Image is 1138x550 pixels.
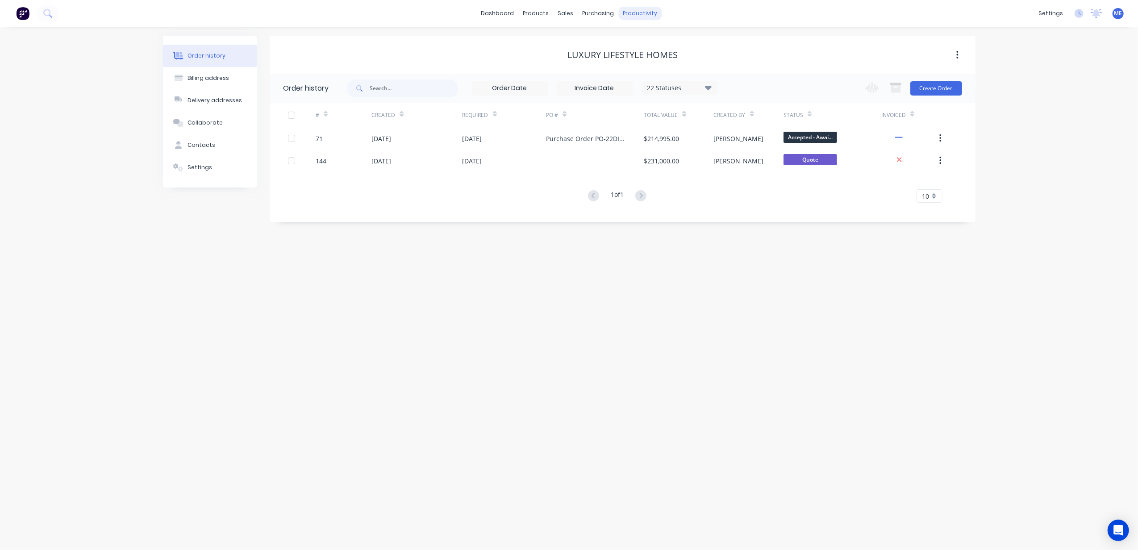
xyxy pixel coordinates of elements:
[644,111,678,119] div: Total Value
[784,111,803,119] div: Status
[371,111,395,119] div: Created
[553,7,578,20] div: sales
[163,112,257,134] button: Collaborate
[316,111,319,119] div: #
[1114,9,1122,17] span: ME
[188,52,225,60] div: Order history
[881,103,937,127] div: Invoiced
[463,111,488,119] div: Required
[644,156,679,166] div: $231,000.00
[567,50,678,60] div: Luxury Lifestyle Homes
[910,81,962,96] button: Create Order
[611,190,624,203] div: 1 of 1
[546,111,558,119] div: PO #
[371,103,462,127] div: Created
[316,134,323,143] div: 71
[714,103,784,127] div: Created By
[784,154,837,165] span: Quote
[557,82,632,95] input: Invoice Date
[714,134,764,143] div: [PERSON_NAME]
[644,103,713,127] div: Total Value
[714,111,746,119] div: Created By
[188,74,229,82] div: Billing address
[463,134,482,143] div: [DATE]
[371,156,391,166] div: [DATE]
[546,103,644,127] div: PO #
[784,103,881,127] div: Status
[16,7,29,20] img: Factory
[316,103,371,127] div: #
[472,82,547,95] input: Order Date
[546,134,626,143] div: Purchase Order PO-22DIAM-0005 #[GEOGRAPHIC_DATA] - Steel Framing
[463,103,546,127] div: Required
[188,119,223,127] div: Collaborate
[371,134,391,143] div: [DATE]
[188,163,212,171] div: Settings
[784,132,837,143] span: Accepted - Awai...
[370,79,459,97] input: Search...
[618,7,662,20] div: productivity
[188,96,242,104] div: Delivery addresses
[642,83,717,93] div: 22 Statuses
[578,7,618,20] div: purchasing
[163,67,257,89] button: Billing address
[283,83,329,94] div: Order history
[714,156,764,166] div: [PERSON_NAME]
[163,45,257,67] button: Order history
[188,141,215,149] div: Contacts
[316,156,326,166] div: 144
[922,192,930,201] span: 10
[881,111,906,119] div: Invoiced
[163,134,257,156] button: Contacts
[518,7,553,20] div: products
[476,7,518,20] a: dashboard
[163,89,257,112] button: Delivery addresses
[1108,520,1129,541] div: Open Intercom Messenger
[463,156,482,166] div: [DATE]
[163,156,257,179] button: Settings
[644,134,679,143] div: $214,995.00
[1034,7,1067,20] div: settings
